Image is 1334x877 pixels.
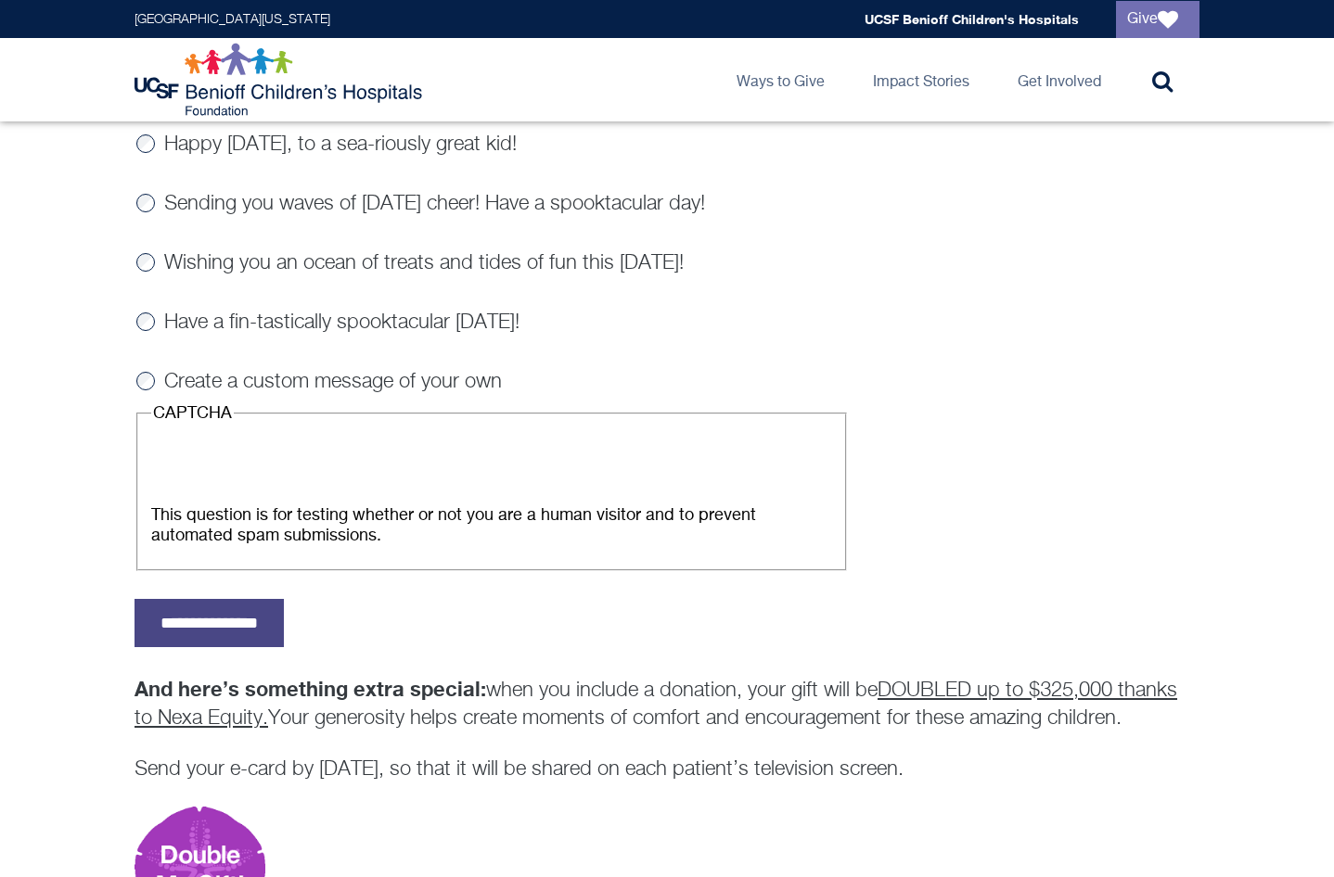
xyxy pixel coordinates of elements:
[164,194,705,214] label: Sending you waves of [DATE] cheer! Have a spooktacular day!
[135,756,1199,783] p: Send your e-card by [DATE], so that it will be shared on each patient’s television screen.
[1003,38,1116,121] a: Get Involved
[151,403,234,424] legend: CAPTCHA
[135,675,1199,732] p: when you include a donation, your gift will be Your generosity helps create moments of comfort an...
[151,429,431,500] iframe: Widget containing checkbox for hCaptcha security challenge
[164,312,519,333] label: Have a fin-tastically spooktacular [DATE]!
[865,11,1079,27] a: UCSF Benioff Children's Hospitals
[164,253,684,273] label: Wishing you an ocean of treats and tides of fun this [DATE]!
[135,43,427,117] img: Logo for UCSF Benioff Children's Hospitals Foundation
[164,134,517,155] label: Happy [DATE], to a sea-riously great kid!
[722,38,840,121] a: Ways to Give
[151,505,833,546] div: This question is for testing whether or not you are a human visitor and to prevent automated spam...
[135,680,1177,729] u: DOUBLED up to $325,000 thanks to Nexa Equity.
[135,13,330,26] a: [GEOGRAPHIC_DATA][US_STATE]
[1116,1,1199,38] a: Give
[858,38,984,121] a: Impact Stories
[135,677,486,701] strong: And here’s something extra special:
[164,372,502,392] label: Create a custom message of your own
